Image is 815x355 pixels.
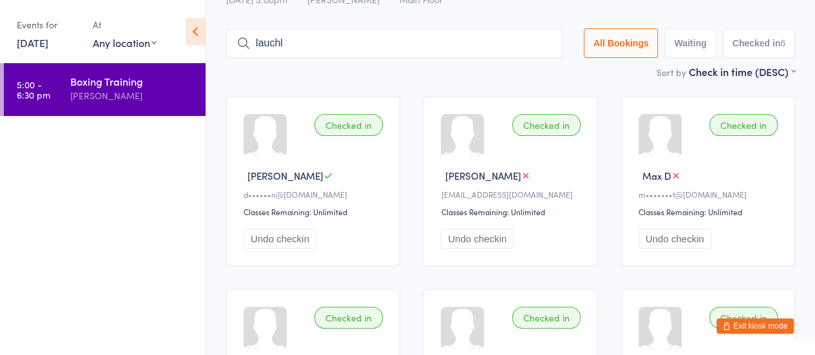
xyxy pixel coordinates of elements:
div: Boxing Training [70,74,195,88]
div: Classes Remaining: Unlimited [441,206,584,217]
time: 5:00 - 6:30 pm [17,79,50,100]
div: 6 [780,38,785,48]
div: Checked in [709,307,778,329]
div: Checked in [512,307,580,329]
button: Checked in6 [723,28,796,58]
button: Undo checkin [638,229,711,249]
span: [PERSON_NAME] [445,169,521,182]
div: m•••••••t@[DOMAIN_NAME] [638,189,781,200]
a: 5:00 -6:30 pmBoxing Training[PERSON_NAME] [4,63,206,116]
button: Waiting [664,28,716,58]
div: Events for [17,14,80,35]
div: At [93,14,157,35]
label: Sort by [657,66,686,79]
button: All Bookings [584,28,658,58]
div: d••••••n@[DOMAIN_NAME] [244,189,387,200]
div: Check in time (DESC) [689,64,795,79]
div: Classes Remaining: Unlimited [638,206,781,217]
button: Exit kiosk mode [716,318,794,334]
a: [DATE] [17,35,48,50]
span: Max D [642,169,671,182]
div: Checked in [314,114,383,136]
button: Undo checkin [244,229,316,249]
div: [EMAIL_ADDRESS][DOMAIN_NAME] [441,189,584,200]
div: [PERSON_NAME] [70,88,195,103]
input: Search [226,28,562,58]
div: Checked in [512,114,580,136]
button: Undo checkin [441,229,513,249]
span: [PERSON_NAME] [247,169,323,182]
div: Any location [93,35,157,50]
div: Classes Remaining: Unlimited [244,206,387,217]
div: Checked in [709,114,778,136]
div: Checked in [314,307,383,329]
